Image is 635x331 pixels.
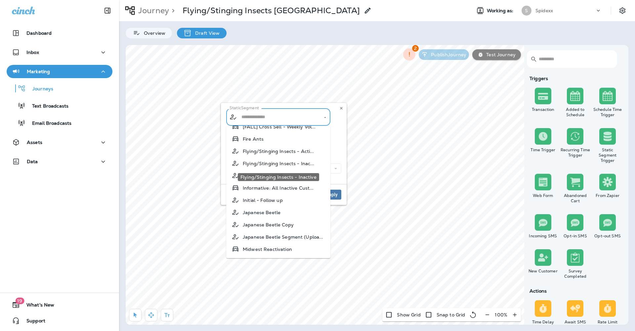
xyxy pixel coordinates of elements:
[412,45,419,52] span: 2
[7,26,112,40] button: Dashboard
[593,193,622,198] div: From Zapier
[561,193,590,204] div: Abandoned Cart
[326,192,338,197] span: Apply
[322,190,341,200] button: Apply
[561,147,590,158] div: Recurring Time Trigger
[7,136,112,149] button: Assets
[243,161,315,166] span: Flying/Stinging Insects - Inac...
[26,30,52,36] p: Dashboard
[616,5,628,17] button: Settings
[7,81,112,95] button: Journeys
[238,173,319,181] div: Flying/Stinging Insects - Inactive
[7,116,112,130] button: Email Broadcasts
[561,319,590,330] div: Await SMS Reply
[528,233,558,239] div: Incoming SMS
[243,185,314,191] span: Informative: All Inactive Cust...
[169,6,175,16] p: >
[322,115,328,120] button: Close
[7,65,112,78] button: Marketing
[593,233,622,239] div: Opt-out SMS
[27,140,42,145] p: Assets
[192,30,220,36] p: Draft View
[183,6,360,16] p: Flying/Stinging Insects [GEOGRAPHIC_DATA]
[593,147,622,163] div: Static Segment Trigger
[26,50,39,55] p: Inbox
[7,314,112,327] button: Support
[528,107,558,112] div: Transaction
[25,120,71,127] p: Email Broadcasts
[561,107,590,118] div: Added to Schedule
[20,302,54,310] span: What's New
[243,149,314,154] span: Flying/Stinging Insects - Acti...
[437,312,465,317] p: Snap to Grid
[487,8,515,14] span: Working as:
[7,46,112,59] button: Inbox
[522,6,531,16] div: S
[243,198,283,203] span: Initial - Follow up
[243,247,292,252] span: Midwest Reactivation
[183,6,360,16] div: Flying/Stinging Insects Midwest
[15,298,24,304] span: 19
[243,136,264,142] span: Fire Ants
[141,30,165,36] p: Overview
[7,155,112,168] button: Data
[528,147,558,153] div: Time Trigger
[535,8,553,13] p: Spidexx
[7,298,112,311] button: 19What's New
[243,222,294,227] span: Japanese Beetle Copy
[243,210,280,215] span: Japanese Beetle
[561,233,590,239] div: Opt-in SMS
[25,103,68,110] p: Text Broadcasts
[136,6,169,16] p: Journey
[397,312,420,317] p: Show Grid
[484,52,516,57] p: Test Journey
[243,234,323,240] span: Japanese Beetle Segment (Uploa...
[495,312,507,317] p: 100 %
[528,268,558,274] div: New Customer
[527,76,624,81] div: Triggers
[527,288,624,294] div: Actions
[561,268,590,279] div: Survey Completed
[26,86,53,92] p: Journeys
[472,49,521,60] button: Test Journey
[528,193,558,198] div: Web Form
[243,124,316,129] span: [FALL] Cross Sell - Weekly Vol...
[593,319,622,325] div: Rate Limit
[593,107,622,118] div: Schedule Time Trigger
[230,105,259,111] p: Static Segment
[7,99,112,113] button: Text Broadcasts
[98,4,117,17] button: Collapse Sidebar
[27,69,50,74] p: Marketing
[528,319,558,325] div: Time Delay
[20,318,45,326] span: Support
[27,159,38,164] p: Data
